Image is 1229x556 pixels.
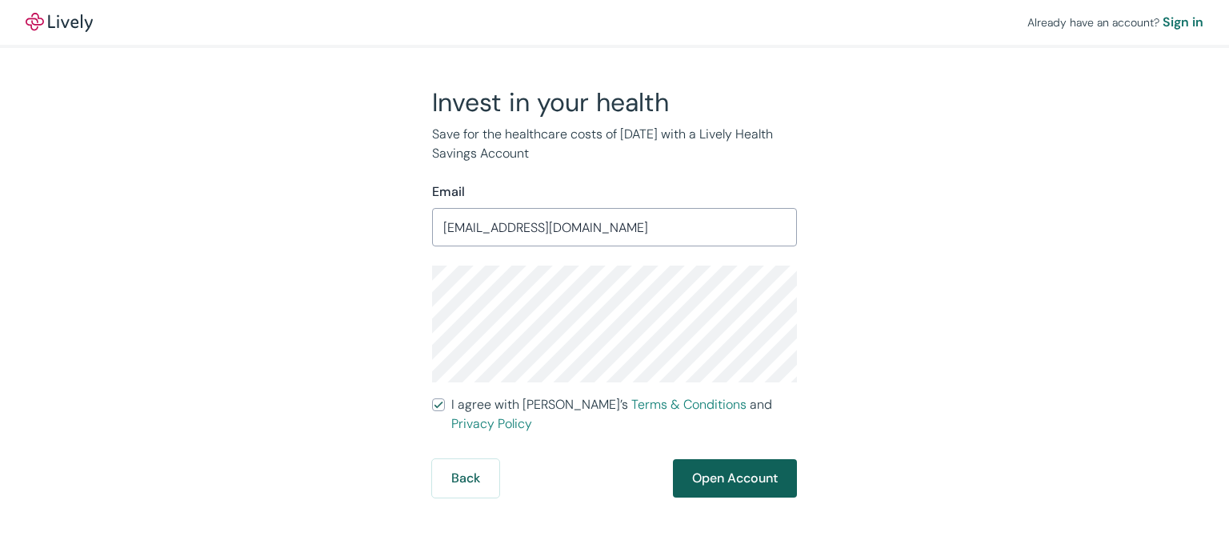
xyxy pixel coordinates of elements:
[451,395,797,434] span: I agree with [PERSON_NAME]’s and
[26,13,93,32] a: LivelyLively
[631,396,747,413] a: Terms & Conditions
[432,182,465,202] label: Email
[26,13,93,32] img: Lively
[432,86,797,118] h2: Invest in your health
[432,125,797,163] p: Save for the healthcare costs of [DATE] with a Lively Health Savings Account
[1027,13,1203,32] div: Already have an account?
[673,459,797,498] button: Open Account
[451,415,532,432] a: Privacy Policy
[432,459,499,498] button: Back
[1163,13,1203,32] a: Sign in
